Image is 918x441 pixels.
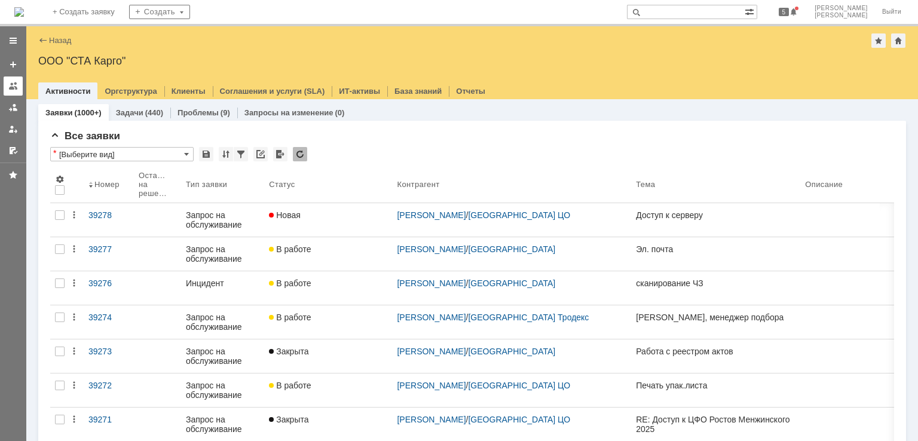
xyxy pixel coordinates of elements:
[269,244,311,254] span: В работе
[88,313,129,322] div: 39274
[69,313,79,322] div: Действия
[186,278,259,288] div: Инцидент
[269,180,295,189] div: Статус
[631,408,800,441] a: RE: Доступ к ЦФО Ростов Менжинского 2025
[14,7,24,17] a: Перейти на домашнюю страницу
[186,381,259,400] div: Запрос на обслуживание
[264,339,392,373] a: Закрыта
[220,87,325,96] a: Соглашения и услуги (SLA)
[186,347,259,366] div: Запрос на обслуживание
[269,278,311,288] span: В работе
[219,147,233,161] div: Сортировка...
[269,415,308,424] span: Закрыта
[53,149,56,157] div: Настройки списка отличаются от сохраненных в виде
[4,98,23,117] a: Заявки в моей ответственности
[397,210,466,220] a: [PERSON_NAME]
[105,87,157,96] a: Оргструктура
[84,339,134,373] a: 39273
[269,347,308,356] span: Закрыта
[84,305,134,339] a: 39274
[69,347,79,356] div: Действия
[186,244,259,264] div: Запрос на обслуживание
[139,171,167,198] div: Осталось на решение
[468,313,589,322] a: [GEOGRAPHIC_DATA] Тродекс
[181,373,264,407] a: Запрос на обслуживание
[745,5,757,17] span: Расширенный поиск
[181,305,264,339] a: Запрос на обслуживание
[116,108,143,117] a: Задачи
[335,108,344,117] div: (0)
[636,381,795,390] div: Печать упак.листа
[636,278,795,288] div: сканирование ЧЗ
[631,203,800,237] a: Доступ к серверу
[88,347,129,356] div: 39273
[181,166,264,203] th: Тип заявки
[636,244,795,254] div: Эл. почта
[69,244,79,254] div: Действия
[88,210,129,220] div: 39278
[468,244,555,254] a: [GEOGRAPHIC_DATA]
[397,244,626,254] div: /
[397,244,466,254] a: [PERSON_NAME]
[234,147,248,161] div: Фильтрация...
[94,180,120,189] div: Номер
[805,180,843,189] div: Описание
[468,415,570,424] a: [GEOGRAPHIC_DATA] ЦО
[88,381,129,390] div: 39272
[186,180,227,189] div: Тип заявки
[779,8,790,16] span: 5
[397,313,466,322] a: [PERSON_NAME]
[468,381,570,390] a: [GEOGRAPHIC_DATA] ЦО
[84,166,134,203] th: Номер
[273,147,287,161] div: Экспорт списка
[397,347,626,356] div: /
[468,210,570,220] a: [GEOGRAPHIC_DATA] ЦО
[269,313,311,322] span: В работе
[88,244,129,254] div: 39277
[84,271,134,305] a: 39276
[631,373,800,407] a: Печать упак.листа
[181,339,264,373] a: Запрос на обслуживание
[468,278,555,288] a: [GEOGRAPHIC_DATA]
[397,381,626,390] div: /
[186,210,259,229] div: Запрос на обслуживание
[172,87,206,96] a: Клиенты
[69,415,79,424] div: Действия
[244,108,333,117] a: Запросы на изменение
[50,130,120,142] span: Все заявки
[397,313,626,322] div: /
[397,381,466,390] a: [PERSON_NAME]
[145,108,163,117] div: (440)
[45,108,72,117] a: Заявки
[264,166,392,203] th: Статус
[636,180,655,189] div: Тема
[181,237,264,271] a: Запрос на обслуживание
[392,166,631,203] th: Контрагент
[397,278,466,288] a: [PERSON_NAME]
[636,313,795,322] div: [PERSON_NAME], менеджер подбора
[636,210,795,220] div: Доступ к серверу
[69,278,79,288] div: Действия
[631,339,800,373] a: Работа с реестром актов
[264,373,392,407] a: В работе
[264,203,392,237] a: Новая
[339,87,380,96] a: ИТ-активы
[186,313,259,332] div: Запрос на обслуживание
[397,415,626,424] div: /
[631,166,800,203] th: Тема
[88,278,129,288] div: 39276
[84,408,134,441] a: 39271
[468,347,555,356] a: [GEOGRAPHIC_DATA]
[815,12,868,19] span: [PERSON_NAME]
[88,415,129,424] div: 39271
[397,210,626,220] div: /
[4,55,23,74] a: Создать заявку
[134,166,181,203] th: Осталось на решение
[4,76,23,96] a: Заявки на командах
[631,237,800,271] a: Эл. почта
[636,347,795,356] div: Работа с реестром актов
[397,347,466,356] a: [PERSON_NAME]
[55,174,65,184] span: Настройки
[49,36,71,45] a: Назад
[815,5,868,12] span: [PERSON_NAME]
